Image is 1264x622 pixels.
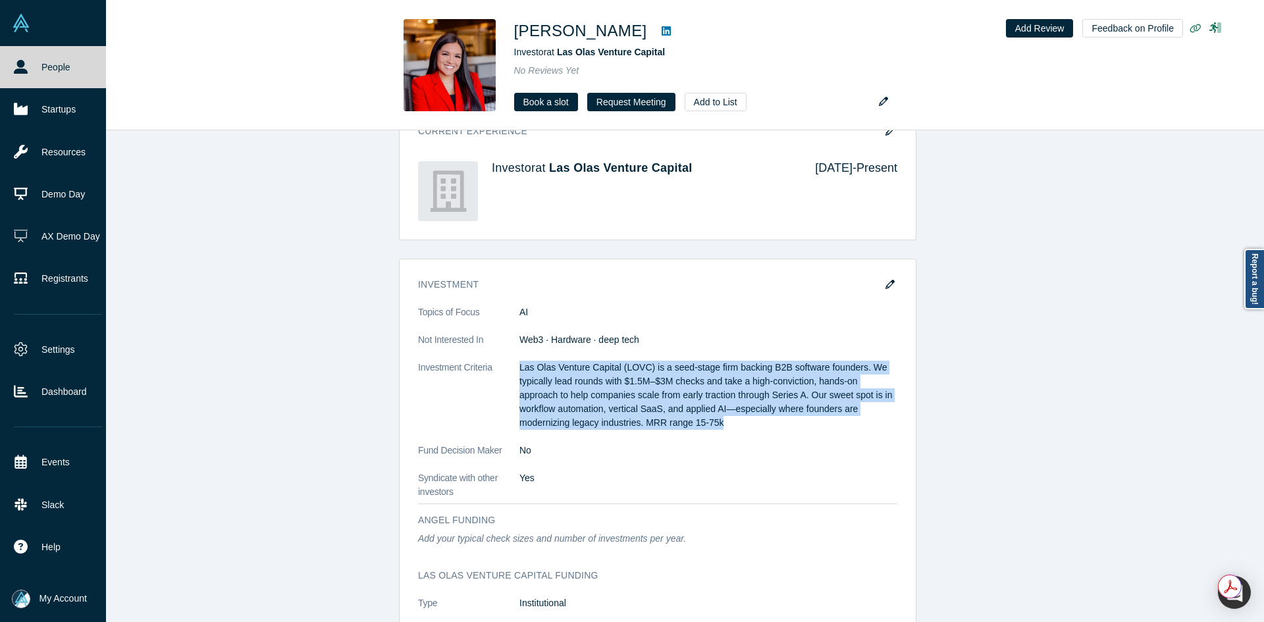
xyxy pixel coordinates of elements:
div: [DATE] - Present [797,161,897,221]
button: Feedback on Profile [1082,19,1183,38]
button: Add to List [685,93,747,111]
button: My Account [12,590,87,608]
h3: Investment [418,278,879,292]
dd: Institutional [519,596,897,610]
h3: Angel Funding [418,513,879,527]
img: Alchemist Vault Logo [12,14,30,32]
dt: Fund Decision Maker [418,444,519,471]
span: Investor at [514,47,666,57]
img: Las Olas Venture Capital's Logo [418,161,478,221]
dt: Investment Criteria [418,361,519,444]
img: Mia Scott's Account [12,590,30,608]
span: No Reviews Yet [514,65,579,76]
a: Las Olas Venture Capital [549,161,693,174]
span: Web3 · Hardware · deep tech [519,334,639,345]
p: Add your typical check sizes and number of investments per year. [418,532,897,546]
dt: Syndicate with other investors [418,471,519,499]
img: Elvia Perez's Profile Image [404,19,496,111]
h1: [PERSON_NAME] [514,19,647,43]
a: Las Olas Venture Capital [557,47,665,57]
p: Las Olas Venture Capital (LOVC) is a seed-stage firm backing B2B software founders. We typically ... [519,361,897,430]
h3: Las Olas Venture Capital funding [418,569,879,583]
dt: Topics of Focus [418,305,519,333]
span: AI [519,307,528,317]
span: My Account [39,592,87,606]
dd: Yes [519,471,897,485]
dt: Not Interested In [418,333,519,361]
h4: Investor at [492,161,797,176]
button: Add Review [1006,19,1074,38]
a: Report a bug! [1244,249,1264,309]
dd: No [519,444,897,457]
button: Request Meeting [587,93,675,111]
a: Book a slot [514,93,578,111]
span: Help [41,540,61,554]
h3: Current Experience [418,124,879,138]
